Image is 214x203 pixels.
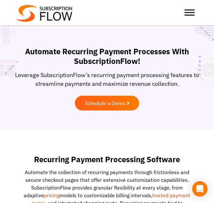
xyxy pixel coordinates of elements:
[19,155,195,163] h2: Recurring Payment Processing Software
[75,96,139,110] a: Schedule a Demo
[192,181,208,197] div: Open Intercom Messenger
[184,10,195,16] button: Toggle Menu
[16,5,72,22] img: Subscriptionflow
[44,192,59,199] a: pricing
[6,47,208,66] h1: Automate Recurring Payment Processes With SubscriptionFlow!
[85,101,125,106] span: Schedule a Demo
[6,71,208,88] p: Leverage SubscriptionFlow’s recurring payment processing features to streamline payments and maxi...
